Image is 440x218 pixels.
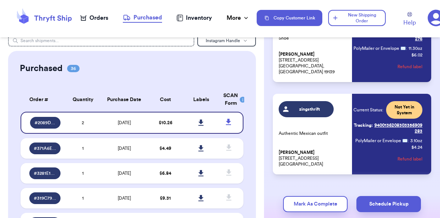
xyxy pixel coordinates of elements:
span: [DATE] [118,196,131,200]
span: [PERSON_NAME] [279,150,315,155]
span: Help [403,18,416,27]
p: Authentic Mexican outfit [279,130,348,136]
span: 1 [82,196,84,200]
span: PolyMailer or Envelope ✉️ [353,46,406,51]
div: SCAN Form [223,92,235,107]
span: : [408,138,409,144]
p: $ 4.24 [411,144,422,150]
p: $ 6.02 [411,52,422,58]
th: Quantity [65,88,100,112]
span: 3.10 oz [410,138,422,144]
span: $ 4.49 [159,146,171,151]
h2: Purchased [20,63,63,74]
span: 36 [67,65,80,72]
span: Not Yet in System [390,104,418,116]
a: Purchased [123,13,162,23]
span: 1 [82,146,84,151]
p: [STREET_ADDRESS] [GEOGRAPHIC_DATA], [GEOGRAPHIC_DATA] 19139 [279,51,348,75]
span: 11.30 oz [408,45,422,51]
p: [STREET_ADDRESS] [GEOGRAPHIC_DATA] [279,149,348,167]
span: PolyMailer or Envelope ✉️ [355,138,408,143]
span: $ 9.31 [160,196,171,200]
span: Tracking: [354,122,373,128]
button: Mark As Complete [283,196,348,212]
span: $ 10.26 [159,121,172,125]
input: Search shipments... [8,35,195,47]
button: Refund label [397,59,422,75]
button: Instagram Handle [197,35,256,47]
span: 2 [82,121,84,125]
a: Orders [80,14,108,22]
a: Help [403,12,416,27]
p: Shoe [279,35,348,41]
a: Tracking:9400136208303356909283 [353,119,422,137]
span: [DATE] [118,121,131,125]
div: Purchased [123,13,162,22]
span: : [406,45,407,51]
button: New Shipping Order [328,10,386,26]
span: 1 [82,171,84,175]
span: Current Status: [353,107,383,113]
span: # 319C792D [34,195,56,201]
button: Copy Customer Link [257,10,322,26]
th: Order # [21,88,65,112]
span: # 2089D09F [34,120,56,126]
span: [DATE] [118,171,131,175]
span: [PERSON_NAME] [279,52,315,57]
th: Purchase Date [101,88,148,112]
div: More [227,14,250,22]
span: [DATE] [118,146,131,151]
button: Refund label [397,151,422,167]
a: Inventory [176,14,212,22]
th: Labels [183,88,219,112]
span: Instagram Handle [206,38,240,43]
span: zingsthrift [292,106,327,112]
span: # 371A6EDB [34,145,56,151]
button: Schedule Pickup [356,196,421,212]
th: Cost [148,88,183,112]
span: # 3281E1CB [34,170,56,176]
span: $ 6.84 [159,171,171,175]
